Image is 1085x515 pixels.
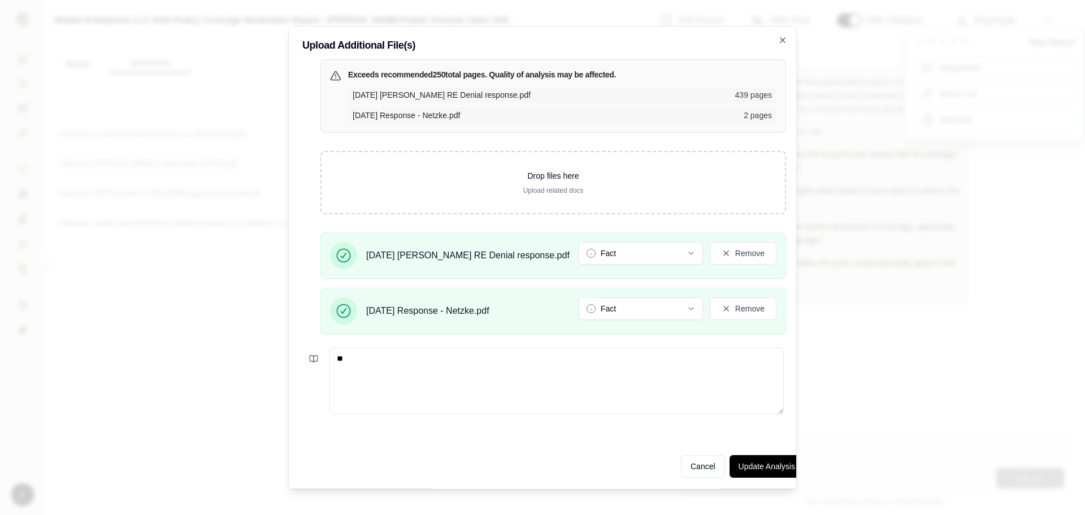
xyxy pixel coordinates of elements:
h2: Upload Additional File(s) [302,40,804,50]
span: 2025-09-08 LT Neary RE Denial response.pdf [353,89,728,101]
button: Cancel [681,455,725,478]
span: 2 pages [744,110,772,121]
button: Update Analysis [730,455,804,478]
span: 9-22-2025 Response - Netzke.pdf [353,110,737,121]
button: Remove [710,297,776,320]
p: Drop files here [340,170,767,181]
span: [DATE] [PERSON_NAME] RE Denial response.pdf [366,249,570,262]
h3: Exceeds recommended 250 total pages. Quality of analysis may be affected. [348,69,616,80]
button: Remove [710,242,776,265]
p: Upload related docs [340,186,767,195]
span: [DATE] Response - Netzke.pdf [366,304,489,318]
span: 439 pages [735,89,772,101]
